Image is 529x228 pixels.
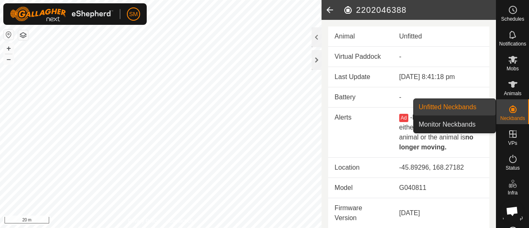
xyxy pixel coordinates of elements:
[10,7,113,22] img: Gallagher Logo
[128,217,159,225] a: Privacy Policy
[410,114,412,121] span: -
[399,92,483,102] div: -
[18,30,28,40] button: Map Layers
[500,116,525,121] span: Neckbands
[328,108,393,158] td: Alerts
[328,26,393,47] td: Animal
[4,54,14,64] button: –
[4,30,14,40] button: Reset Map
[169,217,193,225] a: Contact Us
[501,200,523,222] div: Open chat
[501,17,524,22] span: Schedules
[4,43,14,53] button: +
[328,87,393,108] td: Battery
[129,10,138,19] span: SM
[328,178,393,198] td: Model
[508,190,517,195] span: Infra
[343,5,496,15] h2: 2202046388
[508,141,517,146] span: VPs
[503,215,523,220] span: Heatmap
[419,120,476,130] span: Monitor Neckbands
[507,66,519,71] span: Mobs
[414,116,496,133] a: Monitor Neckbands
[414,99,496,115] a: Unfitted Neckbands
[328,67,393,87] td: Last Update
[328,47,393,67] td: Virtual Paddock
[399,72,483,82] div: [DATE] 8:41:18 pm
[399,53,401,60] app-display-virtual-paddock-transition: -
[399,31,483,41] div: Unfitted
[505,166,519,170] span: Status
[399,114,408,122] button: Ad
[399,208,483,218] div: [DATE]
[399,183,483,193] div: G040811
[399,163,483,173] div: -45.89296, 168.27182
[499,41,526,46] span: Notifications
[419,102,477,112] span: Unfitted Neckbands
[328,158,393,178] td: Location
[504,91,522,96] span: Animals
